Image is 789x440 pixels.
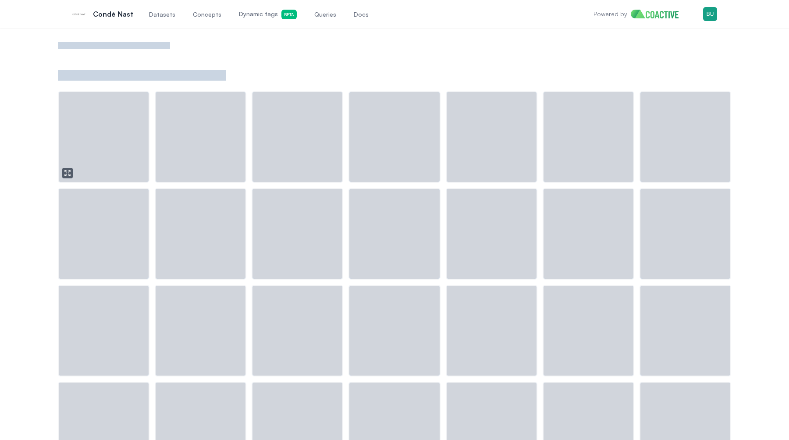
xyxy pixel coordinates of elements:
[703,7,717,21] img: Menu for the logged in user
[193,10,221,19] span: Concepts
[72,7,86,21] img: Condé Nast
[631,10,686,18] img: Home
[239,10,297,19] span: Dynamic tags
[93,9,133,19] p: Condé Nast
[281,10,297,19] span: Beta
[314,10,336,19] span: Queries
[149,10,175,19] span: Datasets
[594,10,627,18] p: Powered by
